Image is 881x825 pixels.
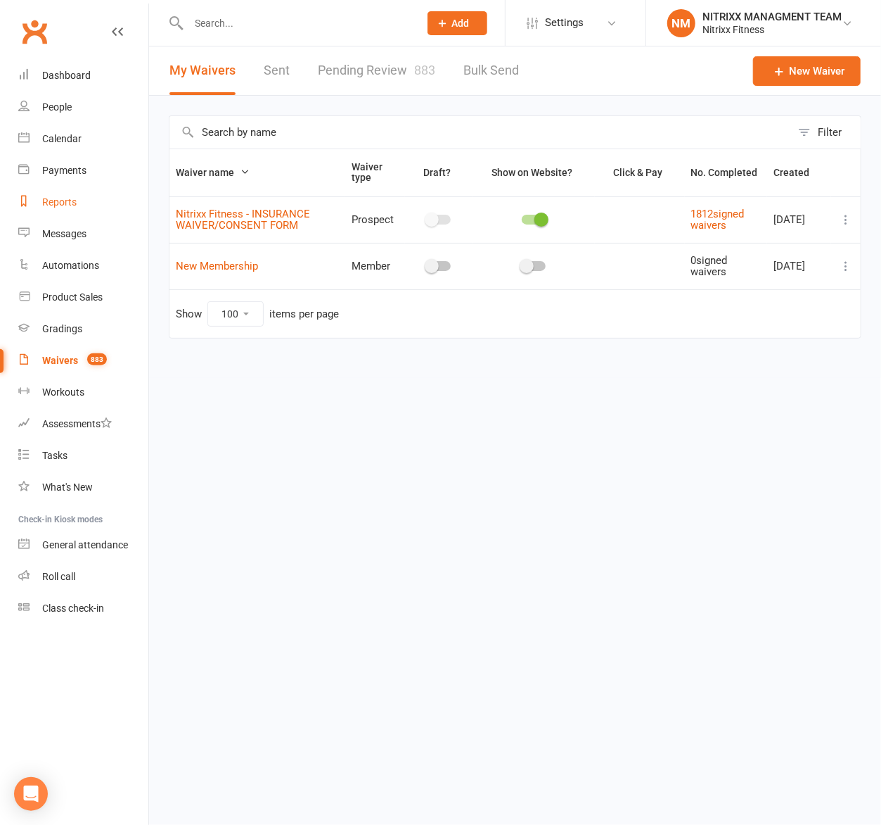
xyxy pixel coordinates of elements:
[176,167,250,178] span: Waiver name
[452,18,470,29] span: Add
[42,418,112,429] div: Assessments
[42,228,86,239] div: Messages
[42,260,99,271] div: Automations
[18,123,148,155] a: Calendar
[17,14,52,49] a: Clubworx
[14,777,48,811] div: Open Intercom Messenger
[269,308,339,320] div: items per page
[42,571,75,582] div: Roll call
[18,313,148,345] a: Gradings
[767,196,831,243] td: [DATE]
[42,196,77,208] div: Reports
[767,243,831,289] td: [DATE]
[345,149,404,196] th: Waiver type
[18,377,148,408] a: Workouts
[18,345,148,377] a: Waivers 883
[667,9,695,37] div: NM
[773,164,825,181] button: Created
[492,167,573,178] span: Show on Website?
[601,164,679,181] button: Click & Pay
[169,116,791,149] input: Search by name
[773,167,825,178] span: Created
[345,196,404,243] td: Prospect
[176,164,250,181] button: Waiver name
[702,11,842,23] div: NITRIXX MANAGMENT TEAM
[18,155,148,187] a: Payments
[42,70,91,81] div: Dashboard
[818,124,842,141] div: Filter
[18,593,148,624] a: Class kiosk mode
[791,116,861,149] button: Filter
[685,149,767,196] th: No. Completed
[614,167,663,178] span: Click & Pay
[18,60,148,92] a: Dashboard
[42,450,67,461] div: Tasks
[42,539,128,550] div: General attendance
[42,101,72,113] div: People
[702,23,842,36] div: Nitrixx Fitness
[18,529,148,561] a: General attendance kiosk mode
[480,164,589,181] button: Show on Website?
[42,133,82,144] div: Calendar
[42,323,82,334] div: Gradings
[18,92,148,123] a: People
[42,603,104,614] div: Class check-in
[42,165,86,176] div: Payments
[42,481,93,493] div: What's New
[414,63,435,77] span: 883
[545,7,584,39] span: Settings
[411,164,467,181] button: Draft?
[691,254,728,279] span: 0 signed waivers
[18,218,148,250] a: Messages
[18,187,148,218] a: Reports
[18,282,148,313] a: Product Sales
[176,208,310,232] a: Nitrixx Fitness - INSURANCE WAIVER/CONSENT FORM
[463,46,519,95] a: Bulk Send
[87,353,107,365] span: 883
[176,260,258,272] a: New Membership
[184,13,409,33] input: Search...
[42,355,78,366] div: Waivers
[169,46,236,95] button: My Waivers
[424,167,451,178] span: Draft?
[427,11,487,35] button: Add
[18,408,148,440] a: Assessments
[18,561,148,593] a: Roll call
[318,46,435,95] a: Pending Review883
[18,250,148,282] a: Automations
[42,291,103,303] div: Product Sales
[264,46,290,95] a: Sent
[18,472,148,503] a: What's New
[42,386,84,398] div: Workouts
[753,56,861,86] a: New Waiver
[345,243,404,289] td: Member
[176,301,339,327] div: Show
[691,208,745,232] a: 1812signed waivers
[18,440,148,472] a: Tasks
